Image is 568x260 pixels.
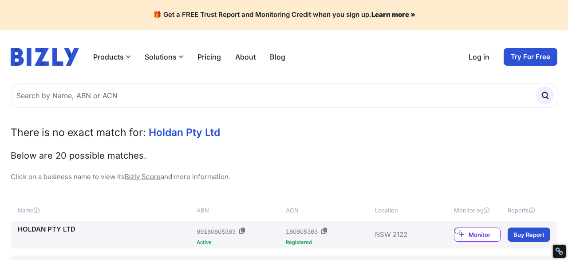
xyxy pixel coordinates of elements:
[93,52,130,62] button: Products
[375,206,438,215] div: Location
[125,172,161,181] a: Bizly Score
[375,224,438,245] div: NSW 2122
[197,52,221,62] a: Pricing
[149,126,220,139] span: Holdan Pty Ltd
[145,52,183,62] button: Solutions
[235,52,256,62] a: About
[454,228,501,242] a: Monitor
[286,206,371,215] div: ACN
[11,11,557,19] h4: 🎁 Get a FREE Trust Report and Monitoring Credit when you sign up.
[504,48,557,66] a: Try For Free
[469,230,500,239] span: Monitor
[197,206,282,215] div: ABN
[454,206,501,215] div: Monitoring
[11,84,557,108] input: Search by Name, ABN or ACN
[270,52,285,62] a: Blog
[18,224,193,235] a: HOLDAN PTY LTD
[555,247,564,256] div: Restore Info Box &#10;&#10;NoFollow Info:&#10; META-Robots NoFollow: &#09;false&#10; META-Robots ...
[371,10,415,19] a: Learn more »
[286,227,318,236] div: 160605363
[469,52,489,62] a: Log in
[508,228,550,242] a: Buy Report
[508,206,550,215] div: Reports
[18,206,193,215] div: Name
[11,172,557,182] p: Click on a business name to view its and more information.
[11,150,146,161] span: Below are 20 possible matches.
[197,227,236,236] div: 99160605363
[11,126,146,139] span: There is no exact match for:
[286,240,371,245] div: Registered
[197,240,282,245] div: Active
